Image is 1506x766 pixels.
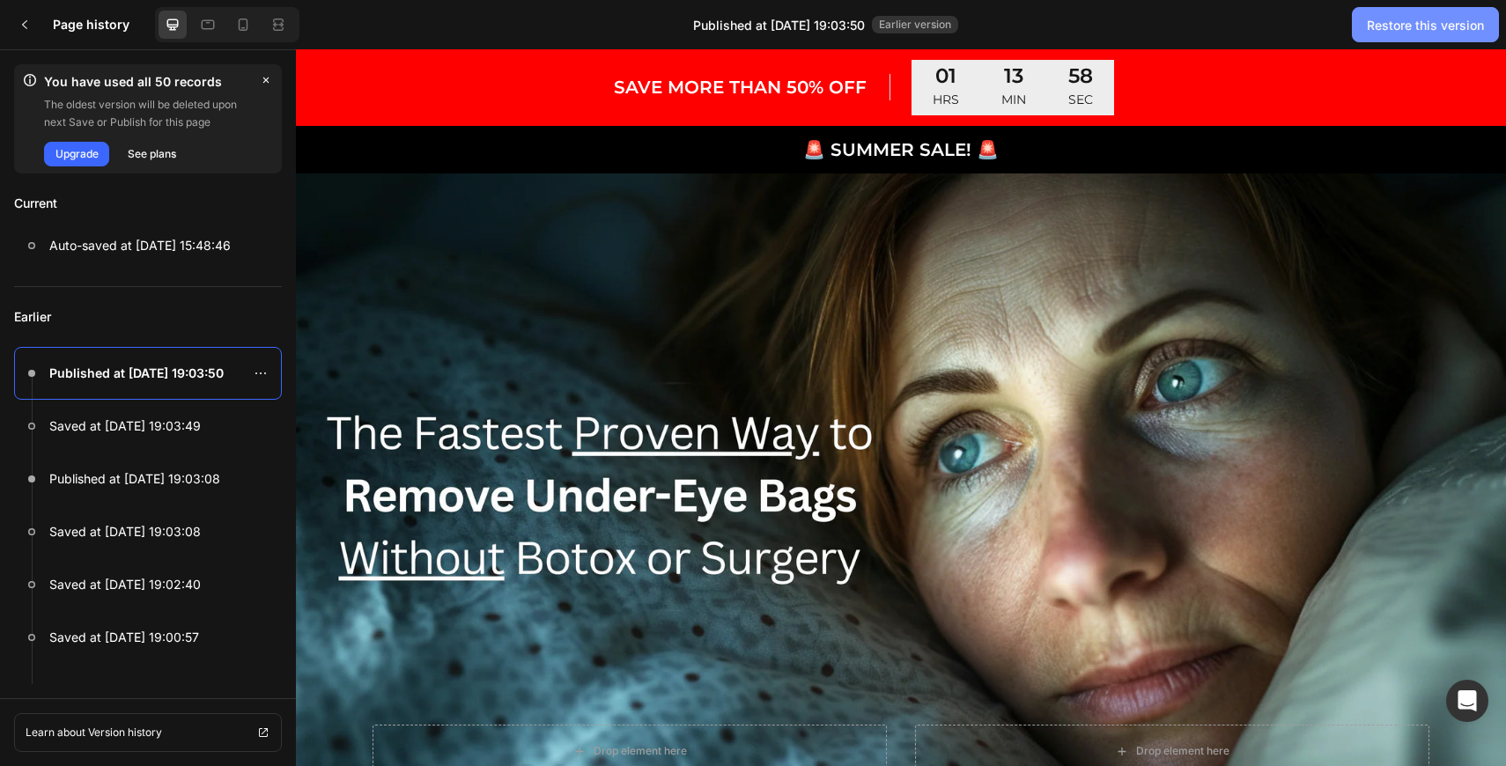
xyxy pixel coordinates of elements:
[49,235,231,256] p: Auto-saved at [DATE] 15:48:46
[55,146,99,162] div: Upgrade
[49,627,199,648] p: Saved at [DATE] 19:00:57
[49,521,201,542] p: Saved at [DATE] 19:03:08
[53,14,148,35] h3: Page history
[14,287,282,347] p: Earlier
[14,188,282,219] p: Current
[49,680,219,701] p: Published at [DATE] 19:00:45
[872,16,958,33] span: Earlier version
[44,71,254,92] span: You have used all 50 records
[495,87,715,114] h2: 🚨 SUMMER SALE! 🚨
[840,695,934,709] div: Drop element here
[49,416,201,437] p: Saved at [DATE] 19:03:49
[26,725,162,740] p: Learn about Version history
[44,96,254,131] p: The oldest version will be deleted upon next Save or Publish for this page
[14,713,282,752] a: Learn about Version history
[116,142,187,166] button: See plans
[1352,7,1499,42] button: Restore this version
[1367,16,1484,34] div: Restore this version
[49,468,220,490] p: Published at [DATE] 19:03:08
[44,142,109,166] button: Upgrade
[49,363,224,384] p: Published at [DATE] 19:03:50
[693,16,865,34] span: Published at [DATE] 19:03:50
[1446,680,1488,722] div: Open Intercom Messenger
[49,574,201,595] p: Saved at [DATE] 19:02:40
[298,695,391,709] div: Drop element here
[296,49,1506,766] iframe: Design area
[128,146,176,162] div: See plans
